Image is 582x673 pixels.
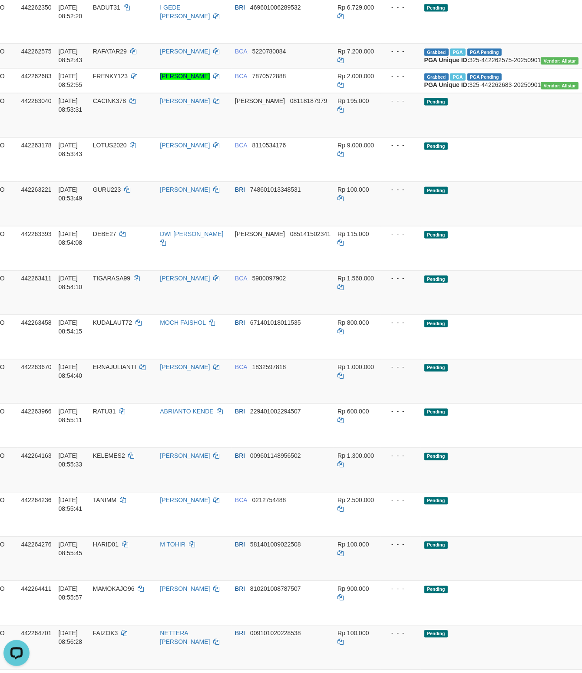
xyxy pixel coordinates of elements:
[59,497,83,513] span: [DATE] 08:55:41
[21,187,52,193] span: 442263221
[93,73,128,80] span: FRENKY123
[21,497,52,504] span: 442264236
[424,542,448,549] span: Pending
[21,231,52,238] span: 442263393
[337,320,369,327] span: Rp 800.000
[384,629,417,638] div: - - -
[235,275,247,282] span: BCA
[290,98,327,105] span: Copy 08118187979 to clipboard
[21,453,52,460] span: 442264163
[93,586,135,593] span: MAMOKAJO96
[59,586,83,601] span: [DATE] 08:55:57
[252,497,286,504] span: Copy 0212754488 to clipboard
[59,48,83,64] span: [DATE] 08:52:43
[337,408,369,415] span: Rp 600.000
[337,98,369,105] span: Rp 195.000
[384,496,417,505] div: - - -
[384,3,417,12] div: - - -
[450,49,465,56] span: Marked by aubrezazulfa
[424,4,448,12] span: Pending
[21,98,52,105] span: 442263040
[160,497,210,504] a: [PERSON_NAME]
[252,48,286,55] span: Copy 5220780084 to clipboard
[424,276,448,283] span: Pending
[384,407,417,416] div: - - -
[424,497,448,505] span: Pending
[424,364,448,372] span: Pending
[21,408,52,415] span: 442263966
[424,320,448,327] span: Pending
[93,231,116,238] span: DEBE27
[384,585,417,593] div: - - -
[59,408,83,424] span: [DATE] 08:55:11
[541,82,579,90] span: Vendor URL: https://secure31.1velocity.biz
[160,231,223,238] a: DWI [PERSON_NAME]
[235,408,245,415] span: BRI
[235,586,245,593] span: BRI
[424,453,448,460] span: Pending
[467,49,502,56] span: PGA Pending
[235,231,285,238] span: [PERSON_NAME]
[21,630,52,637] span: 442264701
[93,320,132,327] span: KUDALAUT72
[337,586,369,593] span: Rp 900.000
[235,142,247,149] span: BCA
[59,364,83,380] span: [DATE] 08:54:40
[424,82,470,89] b: PGA Unique ID:
[337,4,374,11] span: Rp 6.729.000
[467,73,502,81] span: PGA Pending
[235,630,245,637] span: BRI
[59,320,83,335] span: [DATE] 08:54:15
[160,541,185,548] a: M TOHIR
[235,73,247,80] span: BCA
[160,586,210,593] a: [PERSON_NAME]
[424,98,448,106] span: Pending
[59,231,83,247] span: [DATE] 08:54:08
[93,98,126,105] span: CACINK378
[337,48,374,55] span: Rp 7.200.000
[384,72,417,81] div: - - -
[424,187,448,194] span: Pending
[21,48,52,55] span: 442262575
[424,49,449,56] span: Grabbed
[384,540,417,549] div: - - -
[424,57,470,64] b: PGA Unique ID:
[93,497,116,504] span: TANIMM
[160,275,210,282] a: [PERSON_NAME]
[252,275,286,282] span: Copy 5980097902 to clipboard
[384,274,417,283] div: - - -
[21,73,52,80] span: 442262683
[59,73,83,89] span: [DATE] 08:52:55
[21,4,52,11] span: 442262350
[235,48,247,55] span: BCA
[290,231,331,238] span: Copy 085141502341 to clipboard
[21,275,52,282] span: 442263411
[384,141,417,150] div: - - -
[160,98,210,105] a: [PERSON_NAME]
[93,453,125,460] span: KELEMES2
[93,4,120,11] span: BADUT31
[424,586,448,593] span: Pending
[235,453,245,460] span: BRI
[59,98,83,113] span: [DATE] 08:53:31
[93,275,130,282] span: TIGARASA99
[160,364,210,371] a: [PERSON_NAME]
[235,98,285,105] span: [PERSON_NAME]
[250,320,301,327] span: Copy 671401018011535 to clipboard
[250,541,301,548] span: Copy 581401009022508 to clipboard
[250,453,301,460] span: Copy 009601148956502 to clipboard
[93,48,127,55] span: RAFATAR29
[21,586,52,593] span: 442264411
[235,541,245,548] span: BRI
[93,364,136,371] span: ERNAJULIANTI
[3,3,30,30] button: Open LiveChat chat widget
[160,453,210,460] a: [PERSON_NAME]
[250,4,301,11] span: Copy 469601006289532 to clipboard
[450,73,465,81] span: Marked by aubrezazulfa
[541,57,579,65] span: Vendor URL: https://secure31.1velocity.biz
[337,187,369,193] span: Rp 100.000
[59,541,83,557] span: [DATE] 08:55:45
[59,142,83,158] span: [DATE] 08:53:43
[93,630,118,637] span: FAIZOK3
[160,73,210,80] a: [PERSON_NAME]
